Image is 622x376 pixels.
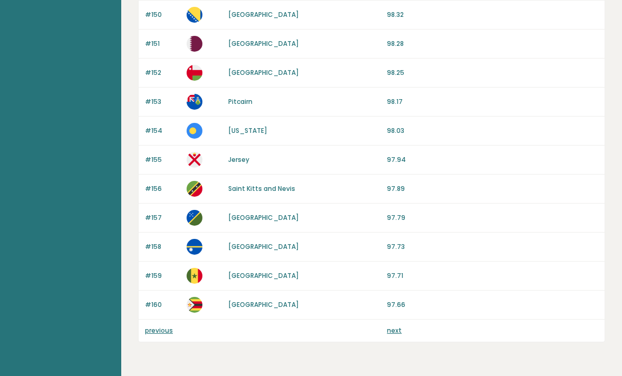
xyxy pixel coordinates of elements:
p: #150 [145,10,180,20]
img: kn.svg [187,181,202,197]
p: #154 [145,126,180,136]
a: [GEOGRAPHIC_DATA] [228,39,299,48]
p: #153 [145,97,180,107]
img: sn.svg [187,268,202,284]
img: ba.svg [187,7,202,23]
a: Jersey [228,155,249,164]
img: qa.svg [187,36,202,52]
p: 98.25 [387,68,598,78]
a: Saint Kitts and Nevis [228,184,295,193]
p: 97.79 [387,213,598,223]
p: 98.28 [387,39,598,49]
p: 97.66 [387,300,598,310]
p: 97.73 [387,242,598,252]
a: [GEOGRAPHIC_DATA] [228,242,299,251]
a: [GEOGRAPHIC_DATA] [228,10,299,19]
p: 97.89 [387,184,598,194]
p: #151 [145,39,180,49]
p: #156 [145,184,180,194]
a: [GEOGRAPHIC_DATA] [228,68,299,77]
img: pn.svg [187,94,202,110]
p: 98.17 [387,97,598,107]
a: [GEOGRAPHIC_DATA] [228,300,299,309]
p: 97.94 [387,155,598,165]
img: nr.svg [187,239,202,255]
p: 98.03 [387,126,598,136]
img: sb.svg [187,210,202,226]
a: [GEOGRAPHIC_DATA] [228,271,299,280]
img: zw.svg [187,297,202,313]
p: #157 [145,213,180,223]
a: [US_STATE] [228,126,267,135]
p: #155 [145,155,180,165]
p: 97.71 [387,271,598,281]
p: 98.32 [387,10,598,20]
a: [GEOGRAPHIC_DATA] [228,213,299,222]
p: #159 [145,271,180,281]
a: next [387,326,402,335]
img: pw.svg [187,123,202,139]
img: om.svg [187,65,202,81]
p: #158 [145,242,180,252]
a: previous [145,326,173,335]
p: #152 [145,68,180,78]
img: je.svg [187,152,202,168]
p: #160 [145,300,180,310]
a: Pitcairn [228,97,252,106]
